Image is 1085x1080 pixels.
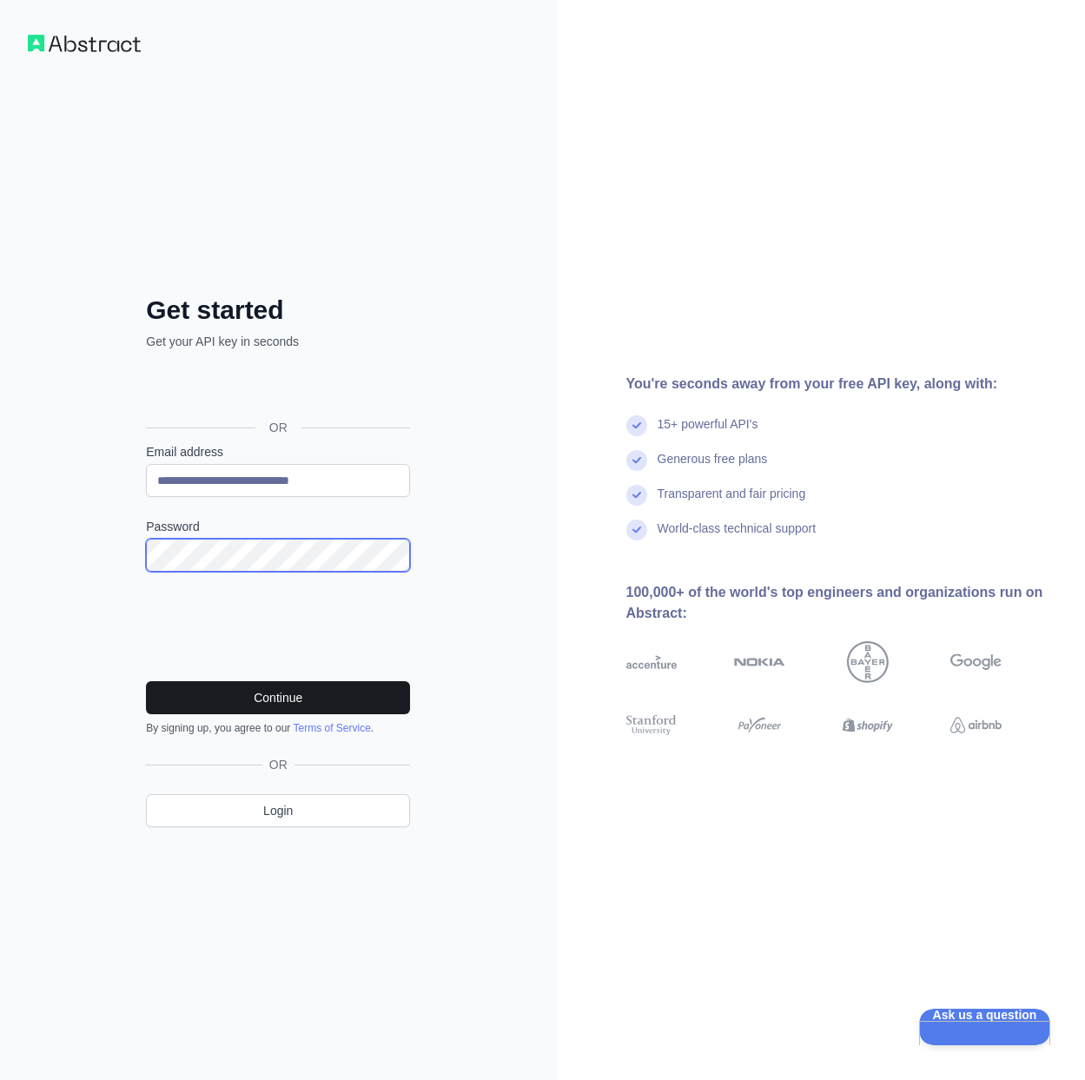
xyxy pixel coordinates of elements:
img: google [950,641,1002,683]
iframe: reCAPTCHA [146,593,410,660]
label: Password [146,518,410,535]
img: shopify [843,712,894,738]
img: check mark [626,415,647,436]
div: Generous free plans [658,450,768,485]
img: stanford university [626,712,678,738]
a: Login [146,794,410,827]
img: accenture [626,641,678,683]
div: By signing up, you agree to our . [146,721,410,735]
div: 100,000+ of the world's top engineers and organizations run on Abstract: [626,582,1058,624]
img: payoneer [734,712,785,738]
div: Transparent and fair pricing [658,485,806,520]
img: bayer [847,641,889,683]
a: Terms of Service [293,722,370,734]
span: OR [262,756,294,773]
p: Get your API key in seconds [146,333,410,350]
iframe: Help Scout Beacon - Open [919,1009,1050,1045]
div: 15+ powerful API's [658,415,758,450]
img: nokia [734,641,785,683]
div: World-class technical support [658,520,817,554]
button: Continue [146,681,410,714]
div: You're seconds away from your free API key, along with: [626,374,1058,394]
img: check mark [626,450,647,471]
img: airbnb [950,712,1002,738]
img: Workflow [28,35,141,52]
img: check mark [626,520,647,540]
h2: Get started [146,295,410,326]
img: check mark [626,485,647,506]
span: OR [255,419,301,436]
iframe: Кнопка "Увійти через Google" [137,369,415,407]
label: Email address [146,443,410,460]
